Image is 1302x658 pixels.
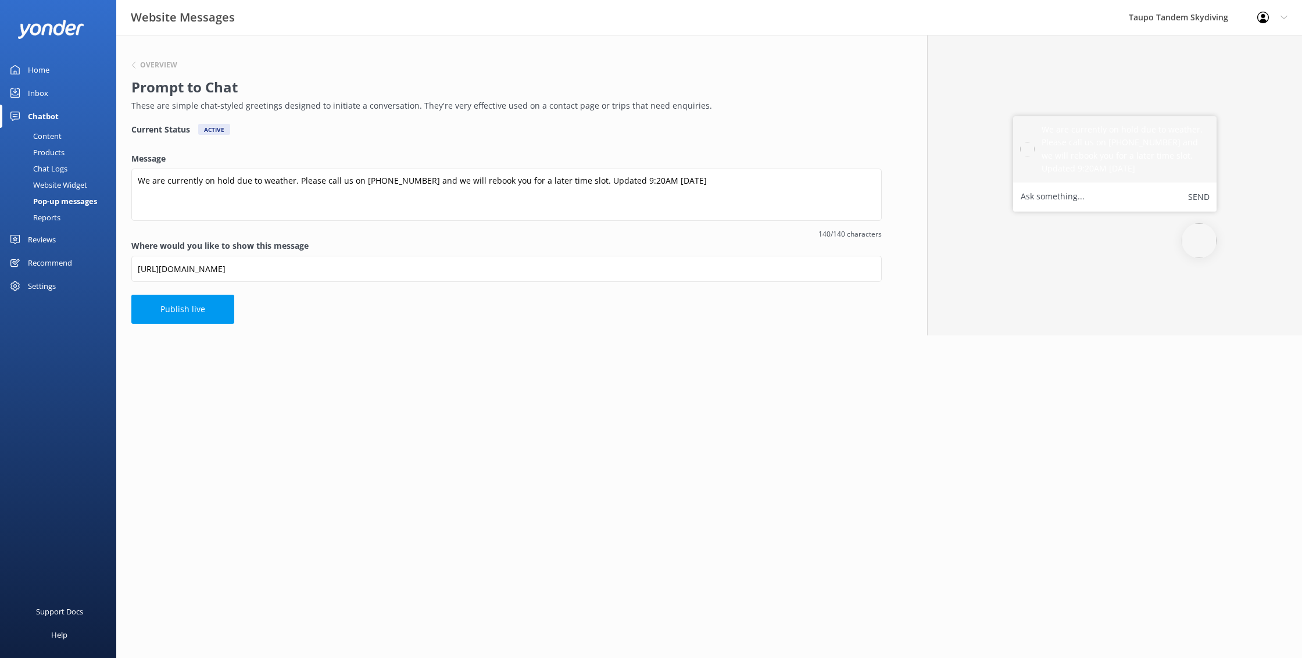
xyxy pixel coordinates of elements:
div: Chat Logs [7,160,67,177]
div: Website Widget [7,177,87,193]
a: Chat Logs [7,160,116,177]
a: Reports [7,209,116,226]
div: Recommend [28,251,72,274]
h4: Current Status [131,124,190,135]
div: Settings [28,274,56,298]
a: Pop-up messages [7,193,116,209]
button: Publish live [131,295,234,324]
div: Inbox [28,81,48,105]
a: Products [7,144,116,160]
div: Content [7,128,62,144]
div: Support Docs [36,600,83,623]
h3: Website Messages [131,8,235,27]
div: Pop-up messages [7,193,97,209]
label: Ask something... [1021,189,1085,205]
div: Active [198,124,230,135]
div: Products [7,144,65,160]
div: Reviews [28,228,56,251]
h5: We are currently on hold due to weather. Please call us on [PHONE_NUMBER] and we will rebook you ... [1042,123,1210,176]
a: Content [7,128,116,144]
label: Message [131,152,882,165]
img: yonder-white-logo.png [17,20,84,39]
div: Home [28,58,49,81]
div: Chatbot [28,105,59,128]
textarea: We are currently on hold due to weather. Please call us on [PHONE_NUMBER] and we will rebook you ... [131,169,882,221]
label: Where would you like to show this message [131,239,882,252]
h6: Overview [140,62,177,69]
p: These are simple chat-styled greetings designed to initiate a conversation. They're very effectiv... [131,99,876,112]
div: Help [51,623,67,646]
div: Reports [7,209,60,226]
a: Website Widget [7,177,116,193]
input: https://www.example.com/page [131,256,882,282]
button: Overview [131,62,177,69]
h2: Prompt to Chat [131,76,876,98]
button: Send [1188,189,1210,205]
span: 140/140 characters [131,228,882,239]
